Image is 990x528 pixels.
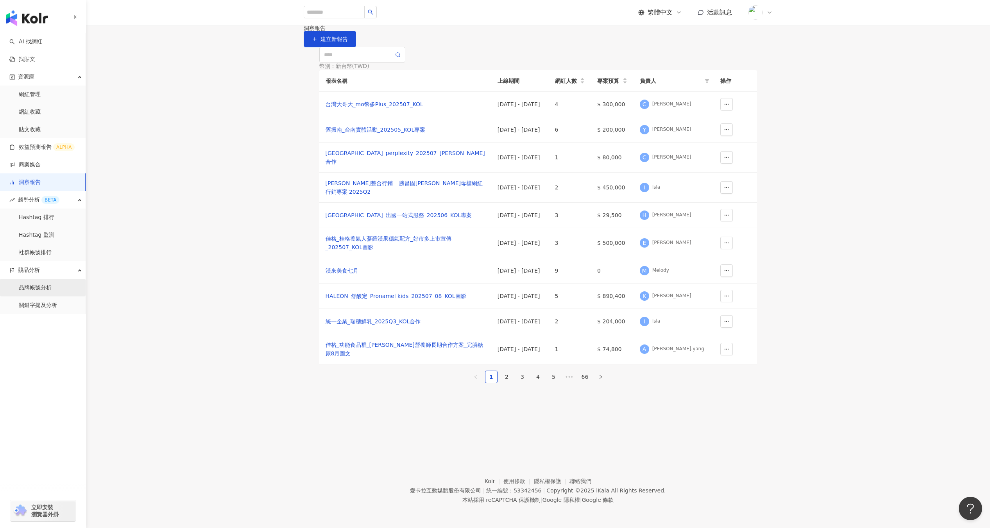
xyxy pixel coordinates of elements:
div: [DATE] - [DATE] [498,292,542,300]
li: Next 5 Pages [563,371,576,383]
td: $ 200,000 [591,117,634,143]
span: 建立新報告 [320,36,348,42]
li: Previous Page [469,371,482,383]
span: 負責人 [640,77,702,85]
span: filter [705,78,709,83]
a: 1 [485,371,497,383]
a: Kolr [485,478,503,484]
td: $ 80,000 [591,143,634,173]
th: 網紅人數 [549,70,591,92]
span: H [642,211,646,219]
div: 佳格_桂格養氣人蔘羅漢果穩氣配方_好市多上市宣傳_202507_KOL圖影 [326,234,485,252]
span: 專案預算 [597,77,621,85]
a: 效益預測報告ALPHA [9,143,75,151]
td: 1 [549,143,591,173]
span: rise [9,197,15,203]
span: search [368,9,373,15]
div: [DATE] - [DATE] [498,266,542,275]
span: 競品分析 [18,261,40,279]
a: 台灣大哥大_mo幣多Plus_202507_KOL [326,100,485,109]
div: [PERSON_NAME] [652,239,691,246]
div: 幣別 ： 新台幣 ( TWD ) [319,62,757,70]
a: [GEOGRAPHIC_DATA]_perplexity_202507_[PERSON_NAME]合作 [326,149,485,166]
a: 品牌帳號分析 [19,284,52,292]
a: 4 [532,371,544,383]
a: 5 [548,371,560,383]
a: 洞察報告 [9,178,41,186]
span: A [643,345,646,353]
span: E [643,239,646,247]
a: 佳格_功能食品群_[PERSON_NAME]營養師長期合作方案_完膳糖尿8月圖文 [326,341,485,358]
a: 社群帳號排行 [19,249,52,257]
a: 貼文收藏 [19,126,41,134]
button: 建立新報告 [304,31,356,47]
span: | [541,497,542,503]
a: 關鍵字提及分析 [19,301,57,309]
td: 9 [549,258,591,284]
a: Hashtag 監測 [19,231,54,239]
a: Hashtag 排行 [19,214,54,221]
div: [DATE] - [DATE] [498,317,542,326]
span: C [643,100,646,109]
span: I [644,317,645,326]
img: logo [6,10,48,26]
li: 5 [548,371,560,383]
li: 2 [501,371,513,383]
span: | [483,487,485,494]
td: 2 [549,309,591,334]
a: 3 [517,371,528,383]
a: searchAI 找網紅 [9,38,42,46]
span: | [543,487,545,494]
a: 網紅管理 [19,91,41,98]
a: 使用條款 [503,478,534,484]
a: Google 隱私權 [542,497,580,503]
a: chrome extension立即安裝 瀏覽器外掛 [10,500,76,521]
span: left [473,375,478,379]
div: BETA [41,196,59,204]
div: [DATE] - [DATE] [498,239,542,247]
div: [PERSON_NAME] [652,126,691,133]
div: [DATE] - [DATE] [498,153,542,162]
div: [PERSON_NAME]整合行銷 _ 勝昌固[PERSON_NAME]母檔網紅行銷專案 2025Q2 [326,179,485,196]
div: Isla [652,318,660,325]
td: $ 74,800 [591,334,634,364]
div: [PERSON_NAME] [652,212,691,218]
td: 3 [549,203,591,228]
div: [DATE] - [DATE] [498,125,542,134]
div: [DATE] - [DATE] [498,183,542,192]
td: 4 [549,92,591,117]
span: 繁體中文 [648,8,673,17]
a: iKala [596,487,609,494]
td: $ 890,400 [591,284,634,309]
a: 商案媒合 [9,161,41,169]
div: Copyright © 2025 All Rights Reserved. [546,487,666,494]
a: 網紅收藏 [19,108,41,116]
td: $ 500,000 [591,228,634,258]
span: Y [643,125,646,134]
span: 資源庫 [18,68,34,86]
button: right [594,371,607,383]
a: 66 [579,371,591,383]
td: 0 [591,258,634,284]
th: 報表名稱 [319,70,491,92]
div: Isla [652,184,660,191]
span: right [598,375,603,379]
div: [PERSON_NAME].yang [652,346,704,352]
img: Kolr%20app%20icon%20%281%29.png [748,5,763,20]
a: HALEON_舒酸定_Pronamel kids_202507_08_KOL圖影 [326,292,485,300]
a: [GEOGRAPHIC_DATA]_出國一站式服務_202506_KOL專案 [326,211,485,219]
div: 統一編號：53342456 [486,487,541,494]
td: $ 29,500 [591,203,634,228]
span: M [642,266,647,275]
span: C [643,153,646,162]
a: 統一企業_瑞穗鮮乳_2025Q3_KOL合作 [326,317,485,326]
div: [DATE] - [DATE] [498,345,542,353]
div: [DATE] - [DATE] [498,211,542,219]
td: $ 300,000 [591,92,634,117]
